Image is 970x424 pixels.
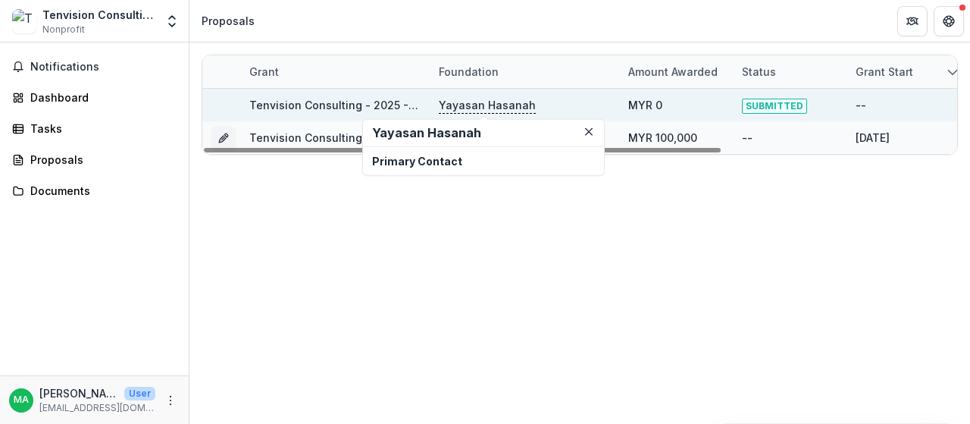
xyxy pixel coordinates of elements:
[619,55,733,88] div: Amount awarded
[161,391,180,410] button: More
[30,90,171,105] div: Dashboard
[580,123,598,141] button: Close
[196,10,261,32] nav: breadcrumb
[30,152,171,168] div: Proposals
[846,55,960,88] div: Grant start
[12,9,36,33] img: Tenvision Consulting
[30,183,171,199] div: Documents
[934,6,964,36] button: Get Help
[897,6,928,36] button: Partners
[619,64,727,80] div: Amount awarded
[372,153,595,169] p: Primary Contact
[39,385,118,401] p: [PERSON_NAME]
[733,55,846,88] div: Status
[42,23,85,36] span: Nonprofit
[628,97,662,113] div: MYR 0
[39,401,155,415] p: [EMAIL_ADDRESS][DOMAIN_NAME]
[211,126,236,150] button: Grant f569109f-f072-4819-beb0-8ef44110b10f
[6,55,183,79] button: Notifications
[14,395,29,405] div: Mohd Faizal Bin Ayob
[202,13,255,29] div: Proposals
[161,6,183,36] button: Open entity switcher
[42,7,155,23] div: Tenvision Consulting
[846,64,922,80] div: Grant start
[240,64,288,80] div: Grant
[249,99,625,111] a: Tenvision Consulting - 2025 - HSEF2025 - Iskandar Investment Berhad
[6,147,183,172] a: Proposals
[430,55,619,88] div: Foundation
[6,116,183,141] a: Tasks
[742,130,753,146] div: --
[439,97,536,114] p: Yayasan Hasanah
[30,61,177,74] span: Notifications
[249,131,418,144] a: Tenvision Consulting - Re_kayu
[240,55,430,88] div: Grant
[856,97,866,113] div: --
[733,64,785,80] div: Status
[628,130,697,146] div: MYR 100,000
[124,387,155,400] p: User
[742,99,807,114] span: SUBMITTED
[947,66,959,78] svg: sorted descending
[6,178,183,203] a: Documents
[372,126,595,140] h2: Yayasan Hasanah
[6,85,183,110] a: Dashboard
[30,121,171,137] div: Tasks
[856,130,890,146] div: [DATE]
[430,64,508,80] div: Foundation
